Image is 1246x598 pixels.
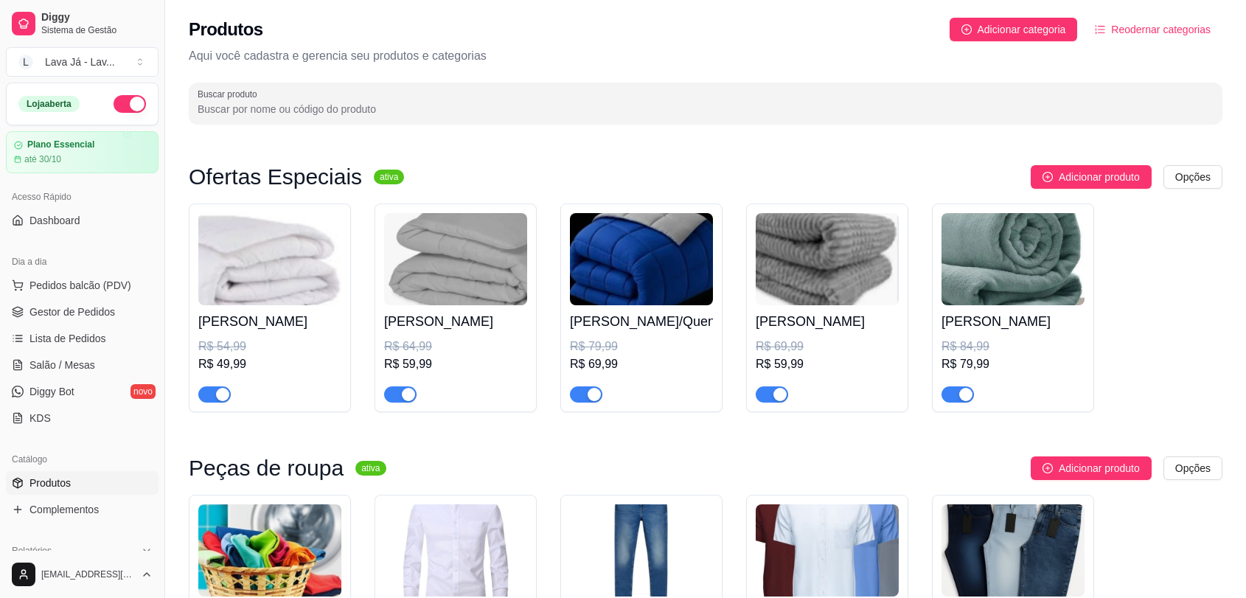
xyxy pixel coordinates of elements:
[6,47,159,77] button: Select a team
[942,355,1085,373] div: R$ 79,99
[198,102,1214,117] input: Buscar produto
[1095,24,1105,35] span: ordered-list
[384,311,527,332] h4: [PERSON_NAME]
[6,131,159,173] a: Plano Essencialaté 30/10
[1111,21,1211,38] span: Reodernar categorias
[756,504,899,597] img: product-image
[29,305,115,319] span: Gestor de Pedidos
[29,213,80,228] span: Dashboard
[6,6,159,41] a: DiggySistema de Gestão
[1083,18,1222,41] button: Reodernar categorias
[1059,169,1140,185] span: Adicionar produto
[198,355,341,373] div: R$ 49,99
[41,569,135,580] span: [EMAIL_ADDRESS][DOMAIN_NAME]
[1175,169,1211,185] span: Opções
[6,406,159,430] a: KDS
[6,209,159,232] a: Dashboard
[570,213,713,305] img: product-image
[384,504,527,597] img: product-image
[355,461,386,476] sup: ativa
[189,18,263,41] h2: Produtos
[570,338,713,355] div: R$ 79,99
[942,504,1085,597] img: product-image
[24,153,61,165] article: até 30/10
[198,213,341,305] img: product-image
[978,21,1066,38] span: Adicionar categoria
[198,88,262,100] label: Buscar produto
[27,139,94,150] article: Plano Essencial
[6,300,159,324] a: Gestor de Pedidos
[29,358,95,372] span: Salão / Mesas
[1031,165,1152,189] button: Adicionar produto
[198,338,341,355] div: R$ 54,99
[1163,165,1222,189] button: Opções
[570,355,713,373] div: R$ 69,99
[6,380,159,403] a: Diggy Botnovo
[374,170,404,184] sup: ativa
[41,24,153,36] span: Sistema de Gestão
[6,557,159,592] button: [EMAIL_ADDRESS][DOMAIN_NAME]
[942,311,1085,332] h4: [PERSON_NAME]
[189,47,1222,65] p: Aqui você cadastra e gerencia seu produtos e categorias
[756,311,899,332] h4: [PERSON_NAME]
[29,476,71,490] span: Produtos
[6,448,159,471] div: Catálogo
[6,274,159,297] button: Pedidos balcão (PDV)
[756,338,899,355] div: R$ 69,99
[29,502,99,517] span: Complementos
[1043,463,1053,473] span: plus-circle
[189,459,344,477] h3: Peças de roupa
[12,545,52,557] span: Relatórios
[29,384,74,399] span: Diggy Bot
[189,168,362,186] h3: Ofertas Especiais
[756,213,899,305] img: product-image
[961,24,972,35] span: plus-circle
[6,498,159,521] a: Complementos
[384,338,527,355] div: R$ 64,99
[6,471,159,495] a: Produtos
[1043,172,1053,182] span: plus-circle
[6,250,159,274] div: Dia a dia
[942,338,1085,355] div: R$ 84,99
[41,11,153,24] span: Diggy
[384,355,527,373] div: R$ 59,99
[6,185,159,209] div: Acesso Rápido
[942,213,1085,305] img: product-image
[18,96,80,112] div: Loja aberta
[756,355,899,373] div: R$ 59,99
[18,55,33,69] span: L
[1175,460,1211,476] span: Opções
[29,331,106,346] span: Lista de Pedidos
[29,278,131,293] span: Pedidos balcão (PDV)
[570,311,713,332] h4: [PERSON_NAME]/Quenn
[198,311,341,332] h4: [PERSON_NAME]
[29,411,51,425] span: KDS
[198,504,341,597] img: product-image
[1163,456,1222,480] button: Opções
[1059,460,1140,476] span: Adicionar produto
[570,504,713,597] img: product-image
[114,95,146,113] button: Alterar Status
[6,353,159,377] a: Salão / Mesas
[1031,456,1152,480] button: Adicionar produto
[6,327,159,350] a: Lista de Pedidos
[384,213,527,305] img: product-image
[950,18,1078,41] button: Adicionar categoria
[45,55,115,69] div: Lava Já - Lav ...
